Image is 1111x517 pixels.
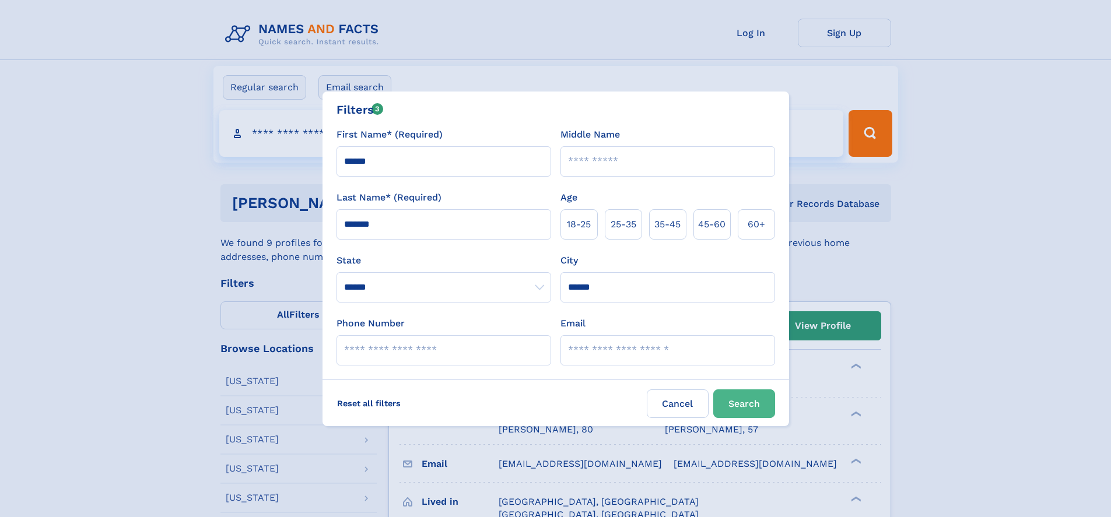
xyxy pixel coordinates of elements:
[560,316,586,330] label: Email
[337,128,443,142] label: First Name* (Required)
[560,128,620,142] label: Middle Name
[748,217,765,231] span: 60+
[654,217,681,231] span: 35‑45
[337,101,384,118] div: Filters
[713,389,775,418] button: Search
[330,389,408,417] label: Reset all filters
[560,191,577,205] label: Age
[337,191,441,205] label: Last Name* (Required)
[560,254,578,268] label: City
[337,316,405,330] label: Phone Number
[567,217,591,231] span: 18‑25
[698,217,726,231] span: 45‑60
[337,254,551,268] label: State
[611,217,636,231] span: 25‑35
[647,389,709,418] label: Cancel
